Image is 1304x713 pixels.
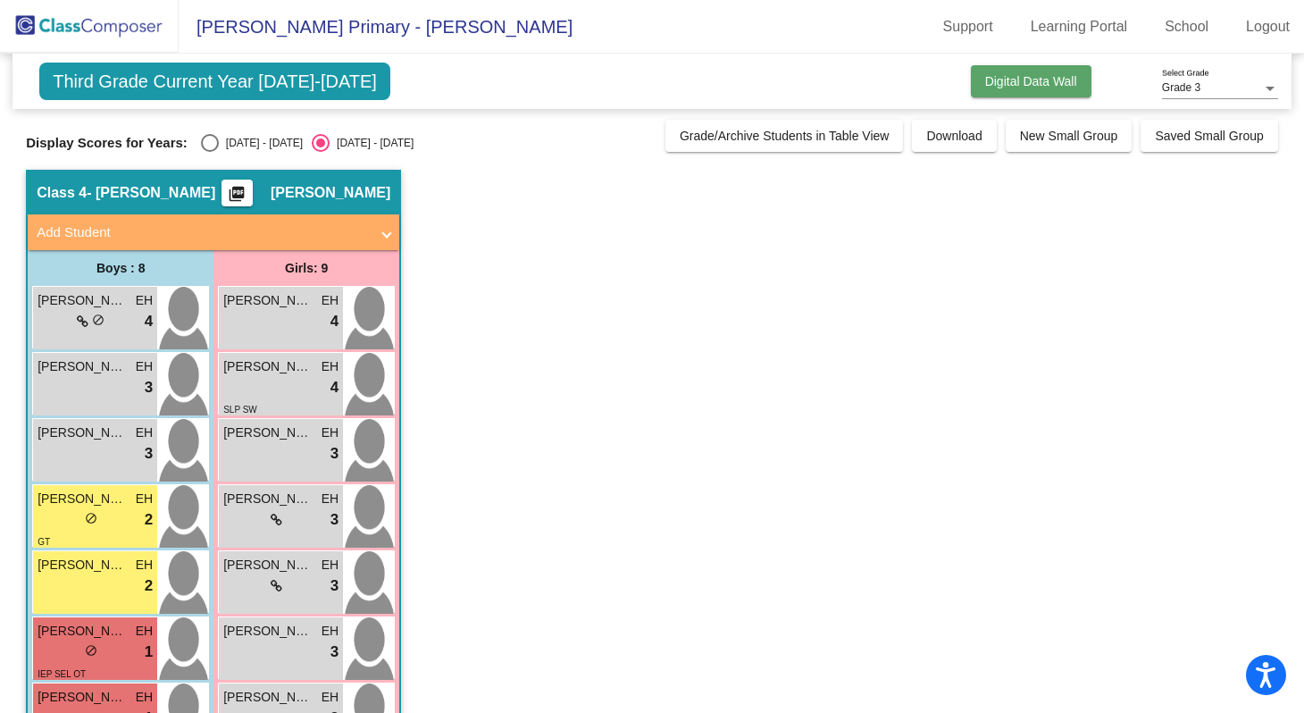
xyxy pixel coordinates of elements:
[92,314,104,326] span: do_not_disturb_alt
[1016,13,1142,41] a: Learning Portal
[985,74,1077,88] span: Digital Data Wall
[136,424,153,442] span: EH
[145,575,153,598] span: 2
[38,357,127,376] span: [PERSON_NAME]
[926,129,982,143] span: Download
[330,641,339,664] span: 3
[38,556,127,575] span: [PERSON_NAME]
[37,222,369,243] mat-panel-title: Add Student
[145,442,153,466] span: 3
[971,65,1091,97] button: Digital Data Wall
[223,405,257,415] span: SLP SW
[87,184,215,202] span: - [PERSON_NAME]
[322,622,339,641] span: EH
[145,376,153,399] span: 3
[226,185,247,210] mat-icon: picture_as_pdf
[330,135,414,151] div: [DATE] - [DATE]
[136,357,153,376] span: EH
[322,688,339,707] span: EH
[85,512,97,524] span: do_not_disturb_alt
[136,291,153,310] span: EH
[223,291,313,310] span: [PERSON_NAME]
[1155,129,1263,143] span: Saved Small Group
[322,556,339,575] span: EH
[223,424,313,442] span: [PERSON_NAME]
[912,120,996,152] button: Download
[223,688,313,707] span: [PERSON_NAME]
[271,184,390,202] span: [PERSON_NAME]
[1020,129,1118,143] span: New Small Group
[85,644,97,657] span: do_not_disturb_alt
[38,490,127,508] span: [PERSON_NAME]
[26,135,188,151] span: Display Scores for Years:
[322,490,339,508] span: EH
[223,622,313,641] span: [PERSON_NAME]
[1162,81,1200,94] span: Grade 3
[223,556,313,575] span: [PERSON_NAME]
[136,556,153,575] span: EH
[213,250,399,286] div: Girls: 9
[136,490,153,508] span: EH
[1141,120,1277,152] button: Saved Small Group
[145,508,153,532] span: 2
[330,508,339,532] span: 3
[223,357,313,376] span: [PERSON_NAME]
[223,490,313,508] span: [PERSON_NAME]
[1232,13,1304,41] a: Logout
[145,641,153,664] span: 1
[28,214,399,250] mat-expansion-panel-header: Add Student
[322,357,339,376] span: EH
[39,63,390,100] span: Third Grade Current Year [DATE]-[DATE]
[222,180,253,206] button: Print Students Details
[665,120,904,152] button: Grade/Archive Students in Table View
[37,184,87,202] span: Class 4
[38,537,50,547] span: GT
[136,622,153,641] span: EH
[38,688,127,707] span: [PERSON_NAME]
[929,13,1007,41] a: Support
[330,442,339,466] span: 3
[330,310,339,333] span: 4
[1006,120,1133,152] button: New Small Group
[330,575,339,598] span: 3
[330,376,339,399] span: 4
[38,424,127,442] span: [PERSON_NAME]
[680,129,890,143] span: Grade/Archive Students in Table View
[38,669,86,679] span: IEP SEL OT
[38,291,127,310] span: [PERSON_NAME]
[201,134,414,152] mat-radio-group: Select an option
[136,688,153,707] span: EH
[1150,13,1223,41] a: School
[28,250,213,286] div: Boys : 8
[38,622,127,641] span: [PERSON_NAME]
[219,135,303,151] div: [DATE] - [DATE]
[179,13,573,41] span: [PERSON_NAME] Primary - [PERSON_NAME]
[145,310,153,333] span: 4
[322,291,339,310] span: EH
[322,424,339,442] span: EH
